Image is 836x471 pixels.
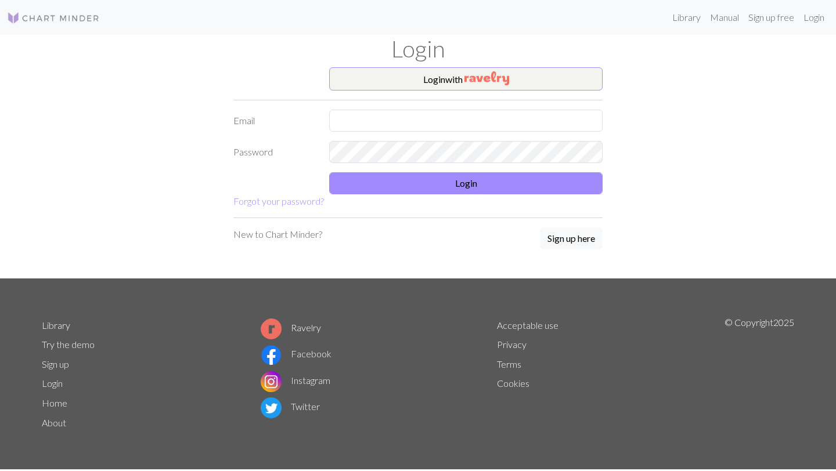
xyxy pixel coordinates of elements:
img: Logo [7,11,100,25]
a: Login [42,378,63,389]
img: Ravelry [464,71,509,85]
label: Email [226,110,322,132]
button: Login [329,172,603,194]
a: Library [668,6,705,29]
button: Sign up here [540,227,603,249]
label: Password [226,141,322,163]
p: New to Chart Minder? [233,227,322,241]
a: Sign up [42,358,69,369]
a: Acceptable use [497,320,558,331]
a: Terms [497,358,521,369]
a: Manual [705,6,744,29]
a: Sign up here [540,227,603,251]
a: Twitter [261,401,320,412]
img: Twitter logo [261,397,282,418]
button: Loginwith [329,67,603,90]
img: Instagram logo [261,371,282,392]
a: Sign up free [744,6,799,29]
a: Library [42,320,70,331]
a: Cookies [497,378,529,389]
a: Facebook [261,348,331,359]
a: Instagram [261,375,330,386]
p: © Copyright 2025 [725,316,794,433]
a: Ravelry [261,322,321,333]
a: Home [42,397,67,408]
a: Forgot your password? [233,195,324,206]
a: About [42,417,66,428]
img: Facebook logo [261,345,282,365]
img: Ravelry logo [261,318,282,339]
a: Login [799,6,829,29]
h1: Login [35,35,801,63]
a: Try the demo [42,339,95,350]
a: Privacy [497,339,527,350]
